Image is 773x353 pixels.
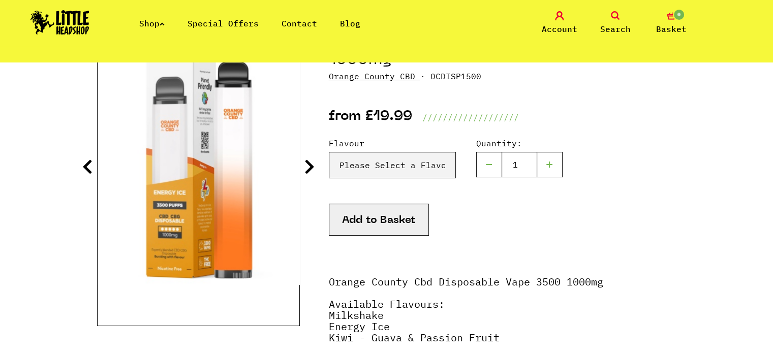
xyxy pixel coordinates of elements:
[282,18,317,28] a: Contact
[329,71,415,81] a: Orange County CBD
[600,23,631,35] span: Search
[590,11,641,35] a: Search
[542,23,577,35] span: Account
[656,23,687,35] span: Basket
[30,10,89,35] img: Little Head Shop Logo
[502,152,537,177] input: 1
[646,11,697,35] a: 0 Basket
[329,204,429,236] button: Add to Basket
[476,137,563,149] label: Quantity:
[340,18,360,28] a: Blog
[188,18,259,28] a: Special Offers
[422,111,519,123] p: ///////////////////
[98,32,300,285] img: Orange County Cbd Disposable Vape 3500 1000mg image 2
[329,111,412,123] p: from £19.99
[139,18,165,28] a: Shop
[329,137,456,149] label: Flavour
[329,70,676,82] p: · OCDISP1500
[673,9,685,21] span: 0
